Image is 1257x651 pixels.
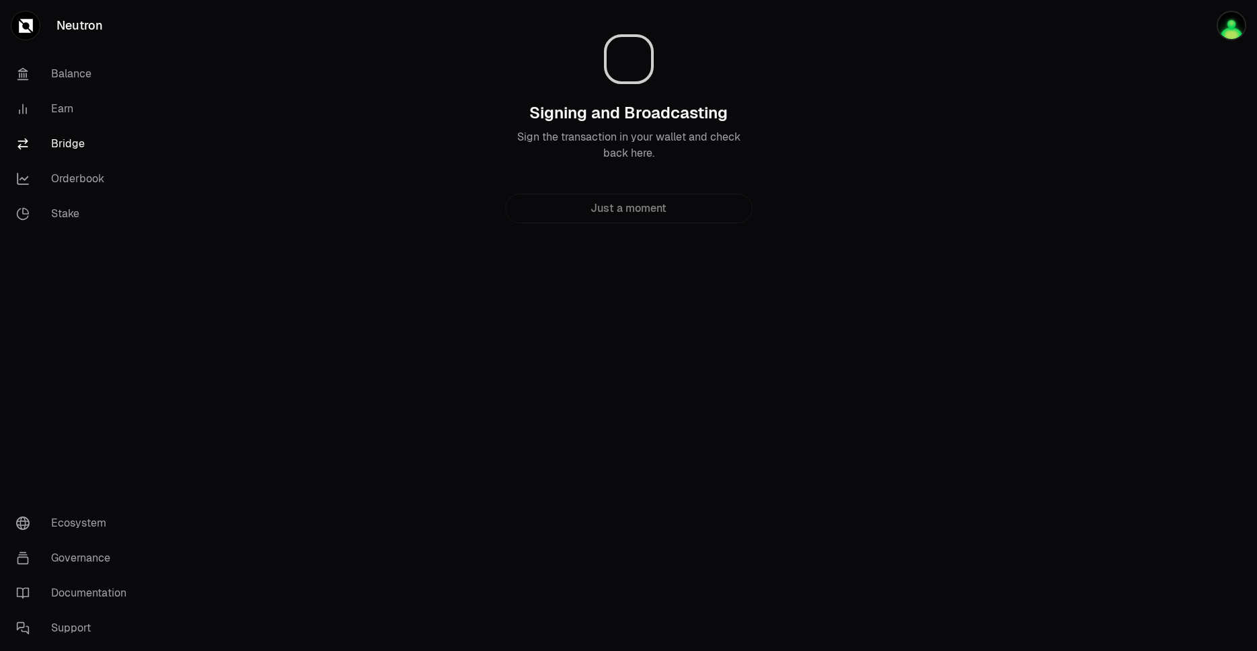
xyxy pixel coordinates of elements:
[5,196,145,231] a: Stake
[5,161,145,196] a: Orderbook
[529,102,728,124] h3: Signing and Broadcasting
[5,541,145,576] a: Governance
[5,56,145,91] a: Balance
[5,611,145,646] a: Support
[5,506,145,541] a: Ecosystem
[5,576,145,611] a: Documentation
[505,129,753,161] p: Sign the transaction in your wallet and check back here.
[5,91,145,126] a: Earn
[5,126,145,161] a: Bridge
[1217,11,1246,40] img: utf8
